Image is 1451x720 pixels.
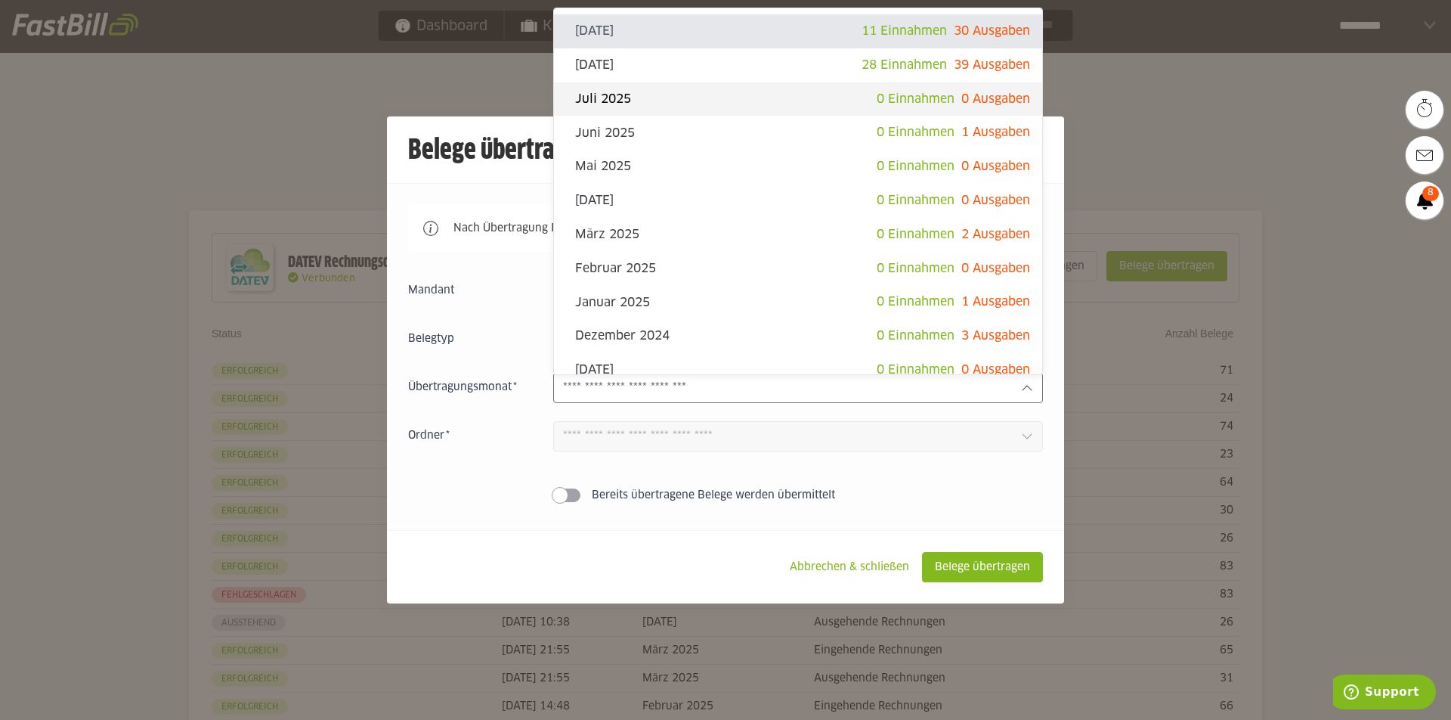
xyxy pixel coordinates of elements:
[554,82,1042,116] sl-option: Juli 2025
[877,194,954,206] span: 0 Einnahmen
[554,116,1042,150] sl-option: Juni 2025
[1333,675,1436,712] iframe: Öffnet ein Widget, in dem Sie weitere Informationen finden
[961,228,1030,241] span: 2 Ausgaben
[961,194,1030,206] span: 0 Ausgaben
[877,364,954,376] span: 0 Einnahmen
[877,262,954,275] span: 0 Einnahmen
[961,126,1030,138] span: 1 Ausgaben
[961,93,1030,105] span: 0 Ausgaben
[554,150,1042,184] sl-option: Mai 2025
[877,330,954,342] span: 0 Einnahmen
[1406,182,1443,219] a: 8
[554,319,1042,353] sl-option: Dezember 2024
[922,552,1043,582] sl-button: Belege übertragen
[554,48,1042,82] sl-option: [DATE]
[554,218,1042,252] sl-option: März 2025
[877,126,954,138] span: 0 Einnahmen
[862,25,947,37] span: 11 Einnahmen
[554,353,1042,387] sl-option: [DATE]
[862,59,947,71] span: 28 Einnahmen
[777,552,922,582] sl-button: Abbrechen & schließen
[554,285,1042,319] sl-option: Januar 2025
[961,160,1030,172] span: 0 Ausgaben
[877,93,954,105] span: 0 Einnahmen
[954,59,1030,71] span: 39 Ausgaben
[554,14,1042,48] sl-option: [DATE]
[877,160,954,172] span: 0 Einnahmen
[961,262,1030,275] span: 0 Ausgaben
[961,296,1030,308] span: 1 Ausgaben
[954,25,1030,37] span: 30 Ausgaben
[961,364,1030,376] span: 0 Ausgaben
[408,488,1043,503] sl-switch: Bereits übertragene Belege werden übermittelt
[554,184,1042,218] sl-option: [DATE]
[1422,186,1439,201] span: 8
[554,252,1042,286] sl-option: Februar 2025
[877,296,954,308] span: 0 Einnahmen
[877,228,954,241] span: 0 Einnahmen
[961,330,1030,342] span: 3 Ausgaben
